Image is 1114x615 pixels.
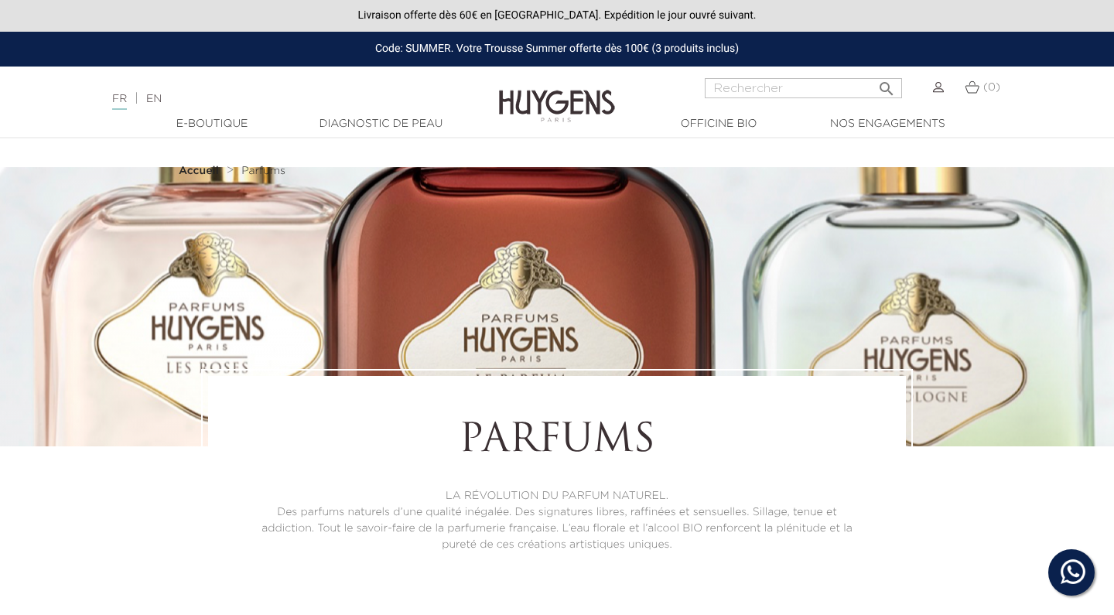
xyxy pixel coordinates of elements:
[179,165,222,177] a: Accueil
[241,166,285,176] span: Parfums
[146,94,162,104] a: EN
[499,65,615,125] img: Huygens
[241,165,285,177] a: Parfums
[810,116,965,132] a: Nos engagements
[251,504,863,553] p: Des parfums naturels d’une qualité inégalée. Des signatures libres, raffinées et sensuelles. Sill...
[877,75,896,94] i: 
[179,166,219,176] strong: Accueil
[303,116,458,132] a: Diagnostic de peau
[104,90,453,108] div: |
[873,73,900,94] button: 
[135,116,289,132] a: E-Boutique
[983,82,1000,93] span: (0)
[705,78,902,98] input: Rechercher
[112,94,127,110] a: FR
[251,419,863,465] h1: Parfums
[251,488,863,504] p: LA RÉVOLUTION DU PARFUM NATUREL.
[641,116,796,132] a: Officine Bio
